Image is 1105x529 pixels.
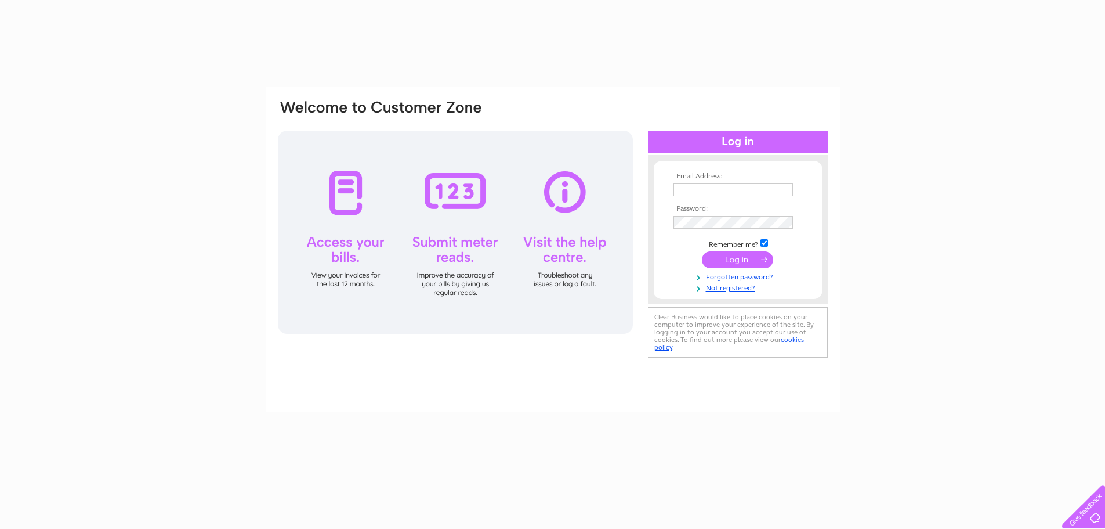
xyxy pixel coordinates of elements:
td: Remember me? [671,237,805,249]
th: Email Address: [671,172,805,181]
a: Not registered? [673,282,805,293]
a: cookies policy [654,336,804,351]
input: Submit [702,251,773,268]
a: Forgotten password? [673,271,805,282]
div: Clear Business would like to place cookies on your computer to improve your experience of the sit... [648,307,828,358]
th: Password: [671,205,805,213]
